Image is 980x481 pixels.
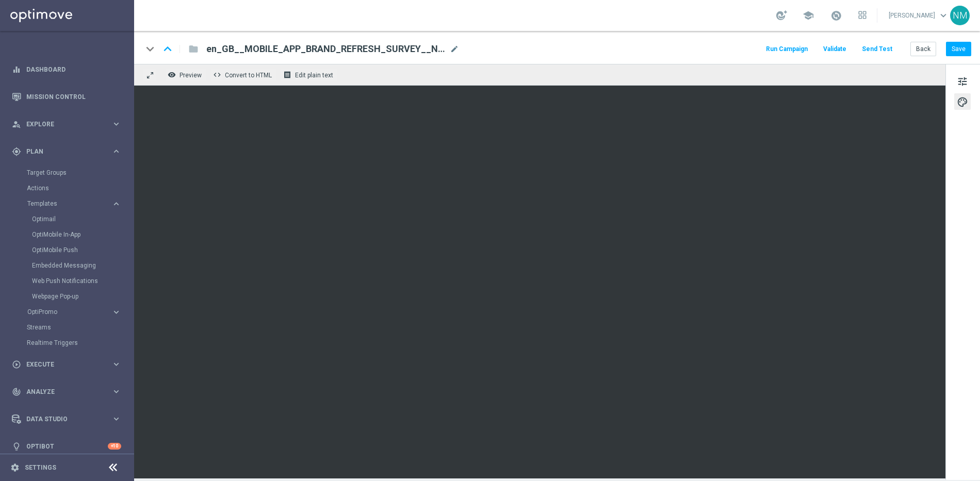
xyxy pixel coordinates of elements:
i: keyboard_arrow_right [111,387,121,396]
a: Optibot [26,433,108,460]
i: settings [10,463,20,472]
a: [PERSON_NAME]keyboard_arrow_down [888,8,950,23]
a: Target Groups [27,169,107,177]
button: gps_fixed Plan keyboard_arrow_right [11,147,122,156]
a: Mission Control [26,83,121,110]
span: Edit plain text [295,72,333,79]
div: Web Push Notifications [32,273,133,289]
button: receipt Edit plain text [281,68,338,81]
span: keyboard_arrow_down [938,10,949,21]
button: Templates keyboard_arrow_right [27,200,122,208]
a: Streams [27,323,107,331]
span: Validate [823,45,846,53]
span: code [213,71,221,79]
button: Mission Control [11,93,122,101]
div: Realtime Triggers [27,335,133,351]
i: receipt [283,71,291,79]
a: Realtime Triggers [27,339,107,347]
button: code Convert to HTML [210,68,276,81]
div: Plan [12,147,111,156]
i: keyboard_arrow_right [111,199,121,209]
a: Optimail [32,215,107,223]
span: Explore [26,121,111,127]
i: play_circle_outline [12,360,21,369]
a: Actions [27,184,107,192]
span: Convert to HTML [225,72,272,79]
div: Templates [27,201,111,207]
div: NM [950,6,970,25]
a: Dashboard [26,56,121,83]
span: en_GB__MOBILE_APP_BRAND_REFRESH_SURVEY__NVIP_EMA_SER_MIX_W37 [206,43,446,55]
span: Templates [27,201,101,207]
div: OptiPromo [27,309,111,315]
button: Save [946,42,971,56]
div: Optimail [32,211,133,227]
i: remove_red_eye [168,71,176,79]
a: OptiMobile In-App [32,230,107,239]
div: Actions [27,180,133,196]
div: OptiPromo [27,304,133,320]
div: Optibot [12,433,121,460]
span: OptiPromo [27,309,101,315]
button: Send Test [860,42,894,56]
span: Plan [26,148,111,155]
div: Data Studio [12,414,111,424]
div: Analyze [12,387,111,396]
span: Preview [179,72,202,79]
i: keyboard_arrow_right [111,307,121,317]
button: tune [954,73,971,89]
span: Analyze [26,389,111,395]
i: keyboard_arrow_right [111,119,121,129]
div: Dashboard [12,56,121,83]
button: OptiPromo keyboard_arrow_right [27,308,122,316]
div: Target Groups [27,165,133,180]
i: keyboard_arrow_right [111,414,121,424]
button: remove_red_eye Preview [165,68,206,81]
i: equalizer [12,65,21,74]
button: person_search Explore keyboard_arrow_right [11,120,122,128]
button: track_changes Analyze keyboard_arrow_right [11,388,122,396]
a: Webpage Pop-up [32,292,107,301]
button: palette [954,93,971,110]
i: gps_fixed [12,147,21,156]
div: Execute [12,360,111,369]
a: Embedded Messaging [32,261,107,270]
i: track_changes [12,387,21,396]
button: Run Campaign [764,42,809,56]
button: Validate [822,42,848,56]
div: +10 [108,443,121,450]
span: Execute [26,361,111,368]
span: palette [957,95,968,109]
i: keyboard_arrow_up [160,41,175,57]
button: equalizer Dashboard [11,65,122,74]
div: Webpage Pop-up [32,289,133,304]
i: keyboard_arrow_right [111,146,121,156]
span: school [803,10,814,21]
a: Web Push Notifications [32,277,107,285]
button: Data Studio keyboard_arrow_right [11,415,122,423]
div: Templates [27,196,133,304]
a: Settings [25,465,56,471]
button: lightbulb Optibot +10 [11,442,122,451]
div: Streams [27,320,133,335]
button: Back [910,42,936,56]
i: lightbulb [12,442,21,451]
i: keyboard_arrow_right [111,359,121,369]
span: Data Studio [26,416,111,422]
div: Embedded Messaging [32,258,133,273]
div: Explore [12,120,111,129]
button: play_circle_outline Execute keyboard_arrow_right [11,360,122,369]
div: OptiMobile In-App [32,227,133,242]
div: OptiMobile Push [32,242,133,258]
i: person_search [12,120,21,129]
span: mode_edit [450,44,459,54]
